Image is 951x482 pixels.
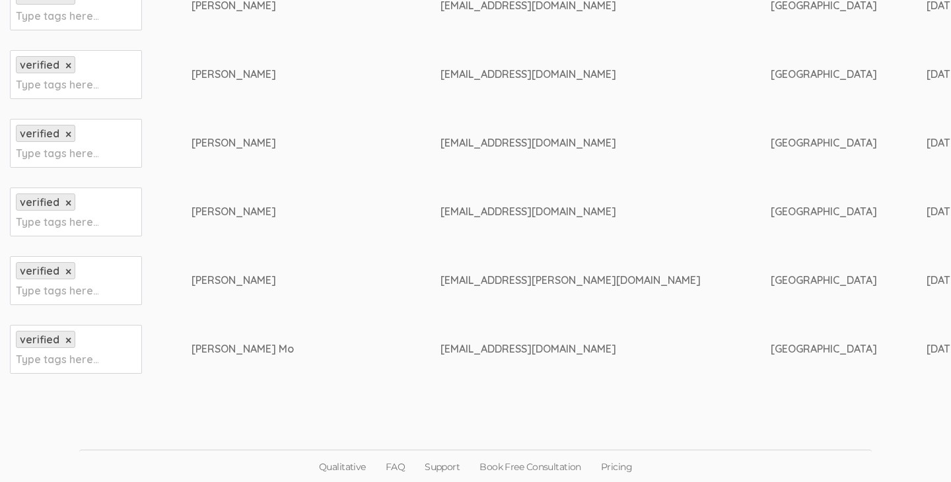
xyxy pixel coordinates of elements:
td: [EMAIL_ADDRESS][PERSON_NAME][DOMAIN_NAME] [440,246,771,315]
a: × [65,197,71,209]
td: [PERSON_NAME] [192,246,440,315]
input: Type tags here... [16,76,98,93]
a: × [65,266,71,277]
td: [GEOGRAPHIC_DATA] [771,178,927,246]
span: verified [20,333,59,346]
span: verified [20,264,59,277]
td: [GEOGRAPHIC_DATA] [771,109,927,178]
td: [PERSON_NAME] [192,109,440,178]
input: Type tags here... [16,145,98,162]
input: Type tags here... [16,213,98,230]
input: Type tags here... [16,7,98,24]
td: [GEOGRAPHIC_DATA] [771,246,927,315]
td: [PERSON_NAME] [192,40,440,109]
td: [PERSON_NAME] Mo [192,315,440,384]
td: [EMAIL_ADDRESS][DOMAIN_NAME] [440,40,771,109]
iframe: Chat Widget [885,419,951,482]
td: [PERSON_NAME] [192,178,440,246]
td: [EMAIL_ADDRESS][DOMAIN_NAME] [440,109,771,178]
td: [GEOGRAPHIC_DATA] [771,315,927,384]
span: verified [20,195,59,209]
a: × [65,60,71,71]
td: [EMAIL_ADDRESS][DOMAIN_NAME] [440,315,771,384]
a: × [65,335,71,346]
td: [GEOGRAPHIC_DATA] [771,40,927,109]
span: verified [20,127,59,140]
input: Type tags here... [16,282,98,299]
span: verified [20,58,59,71]
td: [EMAIL_ADDRESS][DOMAIN_NAME] [440,178,771,246]
input: Type tags here... [16,351,98,368]
a: × [65,129,71,140]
